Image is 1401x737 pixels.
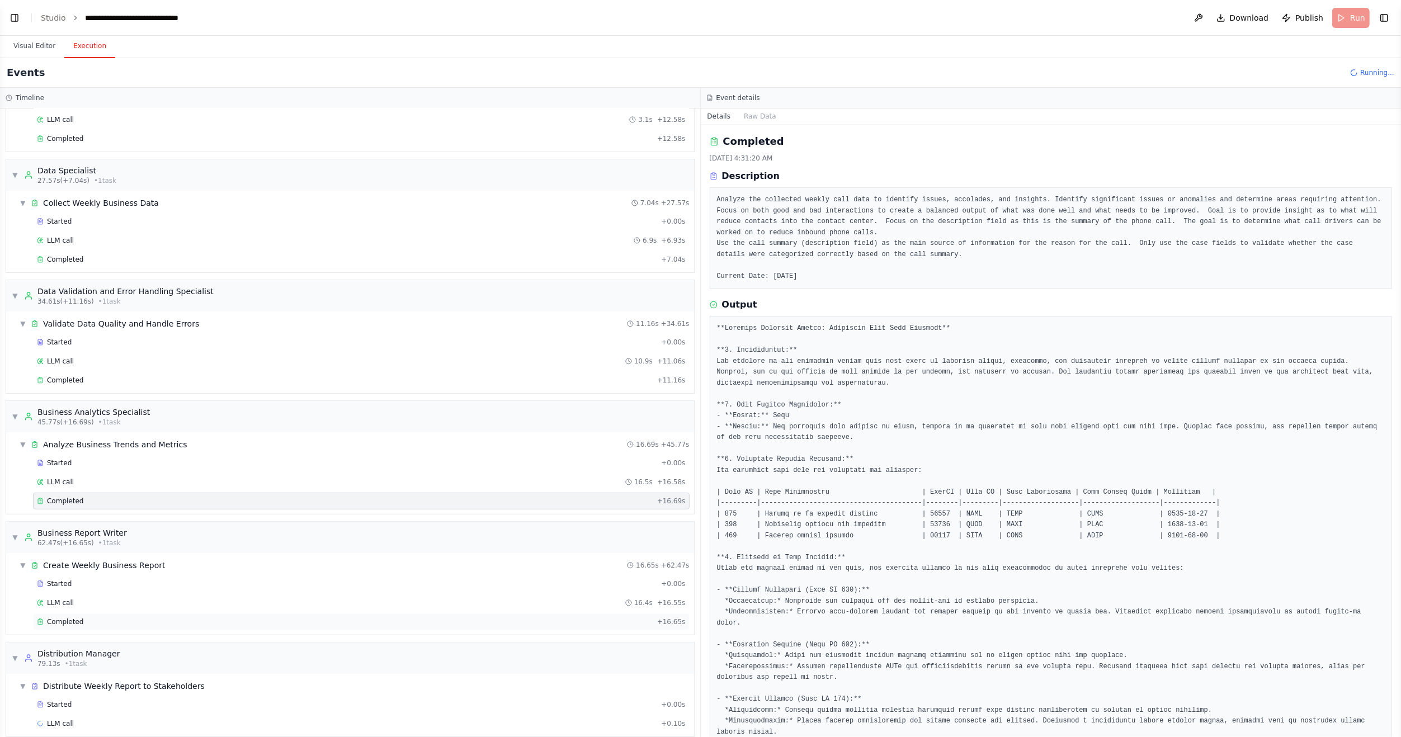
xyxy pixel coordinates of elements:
[634,357,653,366] span: 10.9s
[661,338,685,347] span: + 0.00s
[643,236,657,245] span: 6.9s
[47,357,74,366] span: LLM call
[640,199,659,207] span: 7.04s
[717,195,1385,282] pre: Analyze the collected weekly call data to identify issues, accolades, and insights. Identify sign...
[1295,12,1323,23] span: Publish
[12,412,18,421] span: ▼
[47,497,83,505] span: Completed
[47,617,83,626] span: Completed
[37,165,116,176] div: Data Specialist
[634,598,653,607] span: 16.4s
[20,199,26,207] span: ▼
[657,617,686,626] span: + 16.65s
[661,199,690,207] span: + 27.57s
[657,115,686,124] span: + 12.58s
[661,561,690,570] span: + 62.47s
[20,682,26,691] span: ▼
[47,236,74,245] span: LLM call
[47,255,83,264] span: Completed
[98,538,121,547] span: • 1 task
[661,236,685,245] span: + 6.93s
[661,217,685,226] span: + 0.00s
[1230,12,1269,23] span: Download
[661,719,685,728] span: + 0.10s
[716,93,760,102] h3: Event details
[47,134,83,143] span: Completed
[47,478,74,486] span: LLM call
[701,108,738,124] button: Details
[37,286,214,297] div: Data Validation and Error Handling Specialist
[661,440,690,449] span: + 45.77s
[636,561,659,570] span: 16.65s
[47,579,72,588] span: Started
[47,115,74,124] span: LLM call
[12,171,18,179] span: ▼
[657,134,686,143] span: + 12.58s
[737,108,783,124] button: Raw Data
[43,439,187,450] div: Analyze Business Trends and Metrics
[7,65,45,81] h2: Events
[65,659,87,668] span: • 1 task
[43,560,166,571] div: Create Weekly Business Report
[98,418,121,427] span: • 1 task
[64,35,115,58] button: Execution
[634,478,653,486] span: 16.5s
[37,297,94,306] span: 34.61s (+11.16s)
[20,440,26,449] span: ▼
[722,298,757,311] h3: Output
[1376,10,1392,26] button: Show right sidebar
[12,533,18,542] span: ▼
[37,418,94,427] span: 45.77s (+16.69s)
[43,318,199,329] div: Validate Data Quality and Handle Errors
[723,134,784,149] h2: Completed
[636,319,659,328] span: 11.16s
[98,297,121,306] span: • 1 task
[661,579,685,588] span: + 0.00s
[12,654,18,663] span: ▼
[7,10,22,26] button: Show left sidebar
[94,176,116,185] span: • 1 task
[1212,8,1273,28] button: Download
[657,357,686,366] span: + 11.06s
[722,169,780,183] h3: Description
[37,538,94,547] span: 62.47s (+16.65s)
[638,115,652,124] span: 3.1s
[4,35,64,58] button: Visual Editor
[47,338,72,347] span: Started
[37,176,89,185] span: 27.57s (+7.04s)
[661,319,690,328] span: + 34.61s
[47,376,83,385] span: Completed
[37,659,60,668] span: 79.13s
[657,478,686,486] span: + 16.58s
[657,497,686,505] span: + 16.69s
[41,12,211,23] nav: breadcrumb
[657,376,686,385] span: + 11.16s
[43,681,205,692] div: Distribute Weekly Report to Stakeholders
[37,648,120,659] div: Distribution Manager
[636,440,659,449] span: 16.69s
[661,700,685,709] span: + 0.00s
[20,319,26,328] span: ▼
[12,291,18,300] span: ▼
[47,217,72,226] span: Started
[37,407,150,418] div: Business Analytics Specialist
[16,93,44,102] h3: Timeline
[1277,8,1328,28] button: Publish
[41,13,66,22] a: Studio
[47,598,74,607] span: LLM call
[47,700,72,709] span: Started
[657,598,686,607] span: + 16.55s
[47,459,72,467] span: Started
[1360,68,1394,77] span: Running...
[20,561,26,570] span: ▼
[47,719,74,728] span: LLM call
[710,154,1393,163] div: [DATE] 4:31:20 AM
[661,459,685,467] span: + 0.00s
[43,197,159,209] div: Collect Weekly Business Data
[661,255,685,264] span: + 7.04s
[37,527,127,538] div: Business Report Writer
